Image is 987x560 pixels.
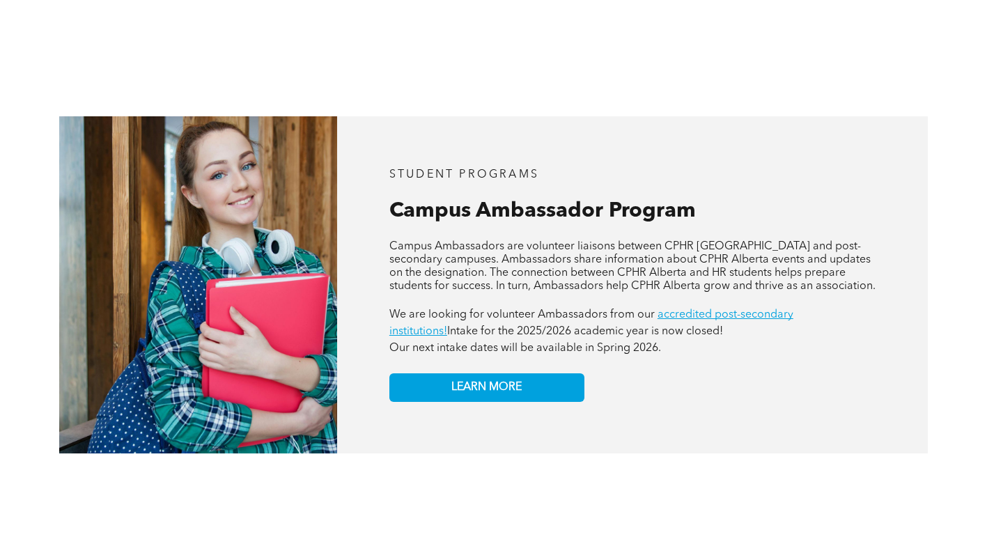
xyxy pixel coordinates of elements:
span: LEARN MORE [451,381,522,394]
span: Campus Ambassadors are volunteer liaisons between CPHR [GEOGRAPHIC_DATA] and post-secondary campu... [389,241,876,292]
span: STUDENT PROGRAMS [389,169,539,180]
span: Our next intake dates will be available in Spring 2026. [389,343,661,354]
a: LEARN MORE [389,373,584,402]
span: Campus Ambassador Program [389,201,696,221]
a: accredited post-secondary institutions! [389,309,793,337]
span: Intake for the 2025/2026 academic year is now closed! [447,326,723,337]
span: We are looking for volunteer Ambassadors from our [389,309,655,320]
